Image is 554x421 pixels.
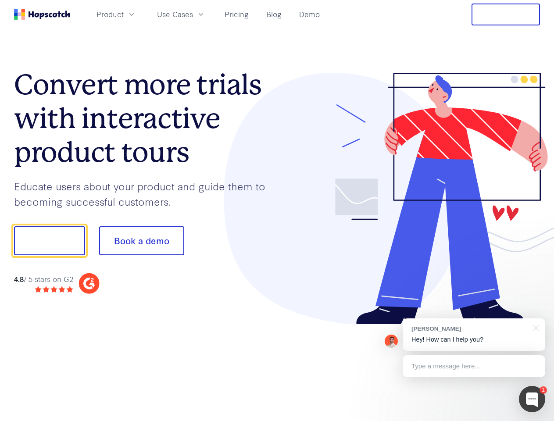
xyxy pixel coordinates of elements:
a: Pricing [221,7,252,21]
a: Home [14,9,70,20]
p: Educate users about your product and guide them to becoming successful customers. [14,178,277,209]
button: Show me! [14,226,85,255]
a: Blog [263,7,285,21]
button: Free Trial [472,4,540,25]
button: Product [91,7,141,21]
div: [PERSON_NAME] [411,325,528,333]
strong: 4.8 [14,274,24,284]
div: / 5 stars on G2 [14,274,73,285]
button: Book a demo [99,226,184,255]
img: Mark Spera [385,335,398,348]
div: Type a message here... [403,355,545,377]
span: Use Cases [157,9,193,20]
a: Demo [296,7,323,21]
span: Product [97,9,124,20]
div: 1 [540,386,547,394]
p: Hey! How can I help you? [411,335,536,344]
button: Use Cases [152,7,211,21]
h1: Convert more trials with interactive product tours [14,68,277,169]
